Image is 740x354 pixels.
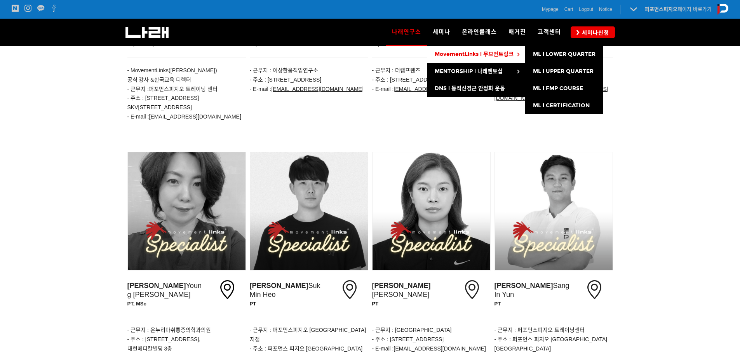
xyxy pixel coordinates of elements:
[372,336,444,342] span: - 주소 : [STREET_ADDRESS]
[579,5,593,13] a: Logout
[127,41,166,47] strong: PT, DNSPT, MSc
[127,86,149,92] span: - 근무지 :
[127,67,217,73] span: - MovementLinks([PERSON_NAME])
[127,282,202,298] span: Young [PERSON_NAME]
[150,77,154,83] span: &
[533,102,590,109] span: ML l CERTIFICATION
[525,80,603,97] a: ML l FMP COURSE
[149,86,218,92] span: 퍼포먼스피지오 트레이닝 센터
[427,19,456,46] a: 세미나
[127,345,172,352] span: 대현메디칼빌딩 3층
[272,86,364,92] a: [EMAIL_ADDRESS][DOMAIN_NAME]
[494,282,569,298] span: Sang In Yun
[427,46,525,63] a: MovementLinks l 무브먼트링크
[508,28,526,35] span: 매거진
[250,282,308,289] strong: [PERSON_NAME]
[250,301,256,307] span: PT
[372,327,452,333] span: - 근무지 : [GEOGRAPHIC_DATA]
[564,5,573,13] a: Cart
[525,97,603,114] a: ML l CERTIFICATION
[127,327,211,333] span: - 근무지 : 온누리마취통증의학과의원
[250,77,322,83] span: - 주소 : [STREET_ADDRESS]
[149,113,241,120] a: [EMAIL_ADDRESS][DOMAIN_NAME]
[372,282,431,298] span: [PERSON_NAME]
[542,5,559,13] a: Mypage
[532,19,567,46] a: 고객센터
[435,85,505,92] span: DNS l 동적신경근 안정화 운동
[372,77,444,83] span: - 주소 : [STREET_ADDRESS]
[127,113,241,120] span: - E-mail :
[645,6,677,12] strong: 퍼포먼스피지오
[435,51,514,58] span: MovementLinks l 무브먼트링크
[645,6,712,12] a: 퍼포먼스피지오페이지 바로가기
[533,51,595,58] span: ML l LOWER QUARTER
[435,68,503,75] span: MENTORSHIP l 나래멘토십
[392,26,421,38] span: 나래연구소
[372,67,420,73] span: - 근무지 : 더랩프렌즈
[127,104,192,110] span: SKV[STREET_ADDRESS]
[127,301,146,307] strong: PT, MSc
[533,68,594,75] span: ML l UPPER QUARTER
[394,86,486,92] a: [EMAIL_ADDRESS][DOMAIN_NAME]
[250,282,320,298] span: Suk Min Heo
[525,46,603,63] a: ML l LOWER QUARTER
[250,327,366,342] span: - 근무지 : 퍼포먼스피지오 [GEOGRAPHIC_DATA]지점
[503,19,532,46] a: 매거진
[372,41,391,47] strong: PT, MSc
[494,327,585,333] span: - 근무지 : 퍼포먼스피지오 트레이닝센터
[494,301,501,307] span: PT
[250,67,318,73] span: - 근무지 : 이상한움직임연구소
[127,77,149,83] span: 공식 강사
[127,95,199,101] span: - 주소 : [STREET_ADDRESS]
[533,85,583,92] span: ML l FMP COURSE
[427,80,525,97] a: DNS l 동적신경근 안정화 운동
[250,86,272,92] span: - E-mail :
[462,28,497,35] span: 온라인클래스
[372,345,394,352] span: - E-mail :
[427,63,525,80] a: MENTORSHIP l 나래멘토십
[599,5,612,13] a: Notice
[372,86,394,92] span: - E-mail :
[127,282,186,289] strong: [PERSON_NAME]
[525,63,603,80] a: ML l UPPER QUARTER
[580,29,609,37] span: 세미나신청
[250,41,268,47] strong: PT, PhD
[149,77,191,83] span: 한국교육 디렉터
[372,282,431,289] strong: [PERSON_NAME]
[494,282,553,289] strong: [PERSON_NAME]
[372,301,379,307] span: PT
[127,336,201,342] span: - 주소 : [STREET_ADDRESS],
[394,346,486,352] a: [EMAIL_ADDRESS][DOMAIN_NAME]
[494,336,608,352] span: - 주소 : 퍼포먼스 피지오 [GEOGRAPHIC_DATA] [GEOGRAPHIC_DATA]
[456,19,503,46] a: 온라인클래스
[386,19,427,46] a: 나래연구소
[433,28,450,35] span: 세미나
[571,26,615,38] a: 세미나신청
[538,28,561,35] span: 고객센터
